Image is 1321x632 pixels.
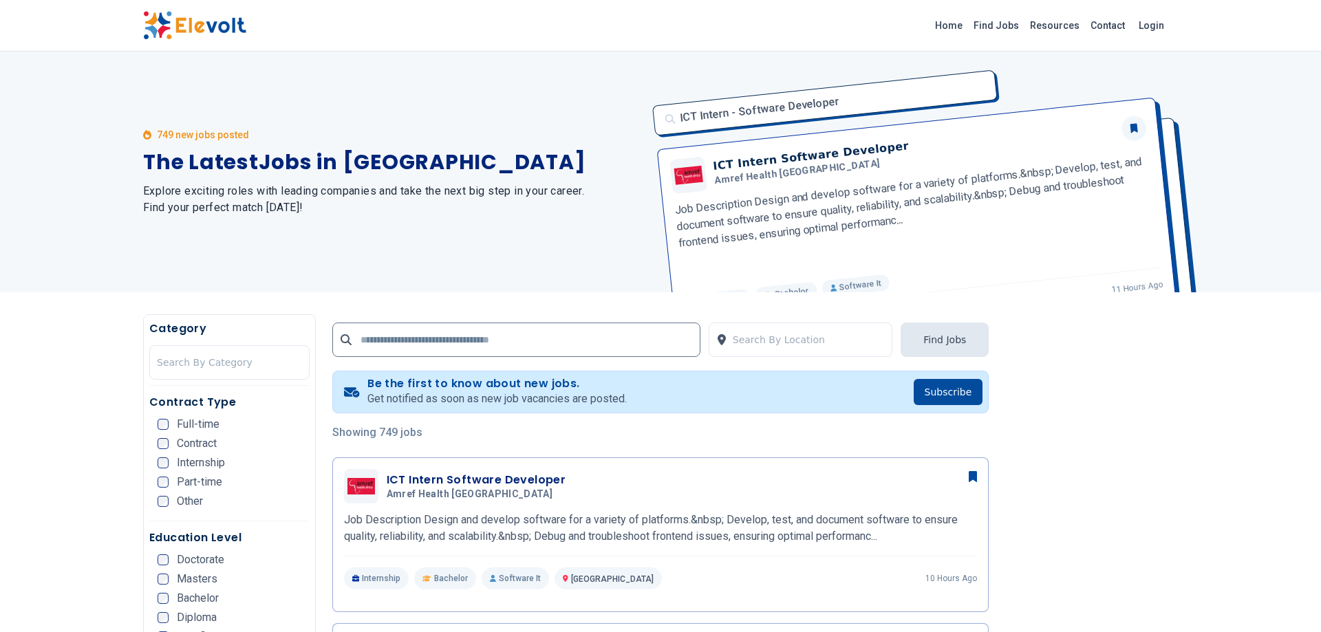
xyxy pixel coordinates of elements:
[387,488,553,501] span: Amref Health [GEOGRAPHIC_DATA]
[158,612,169,623] input: Diploma
[367,391,627,407] p: Get notified as soon as new job vacancies are posted.
[177,457,225,468] span: Internship
[158,438,169,449] input: Contract
[177,496,203,507] span: Other
[344,512,978,545] p: Job Description Design and develop software for a variety of platforms.&nbsp; Develop, test, and ...
[177,438,217,449] span: Contract
[177,593,219,604] span: Bachelor
[158,477,169,488] input: Part-time
[1024,14,1085,36] a: Resources
[901,323,989,357] button: Find Jobs
[157,128,249,142] p: 749 new jobs posted
[177,477,222,488] span: Part-time
[177,574,217,585] span: Masters
[434,573,468,584] span: Bachelor
[387,472,566,488] h3: ICT Intern Software Developer
[177,554,224,565] span: Doctorate
[347,478,375,494] img: Amref Health Africa
[930,14,968,36] a: Home
[571,574,654,584] span: [GEOGRAPHIC_DATA]
[332,424,989,441] p: Showing 749 jobs
[344,567,409,589] p: Internship
[158,419,169,430] input: Full-time
[149,530,310,546] h5: Education Level
[344,469,978,589] a: Amref Health AfricaICT Intern Software DeveloperAmref Health [GEOGRAPHIC_DATA]Job Description Des...
[158,574,169,585] input: Masters
[925,573,977,584] p: 10 hours ago
[1085,14,1130,36] a: Contact
[968,14,1024,36] a: Find Jobs
[482,567,549,589] p: Software It
[143,183,644,216] h2: Explore exciting roles with leading companies and take the next big step in your career. Find you...
[1130,12,1172,39] a: Login
[149,320,310,337] h5: Category
[177,612,217,623] span: Diploma
[158,457,169,468] input: Internship
[367,377,627,391] h4: Be the first to know about new jobs.
[158,496,169,507] input: Other
[149,394,310,411] h5: Contract Type
[143,11,246,40] img: Elevolt
[143,150,644,175] h1: The Latest Jobs in [GEOGRAPHIC_DATA]
[158,593,169,604] input: Bachelor
[914,379,983,405] button: Subscribe
[177,419,219,430] span: Full-time
[158,554,169,565] input: Doctorate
